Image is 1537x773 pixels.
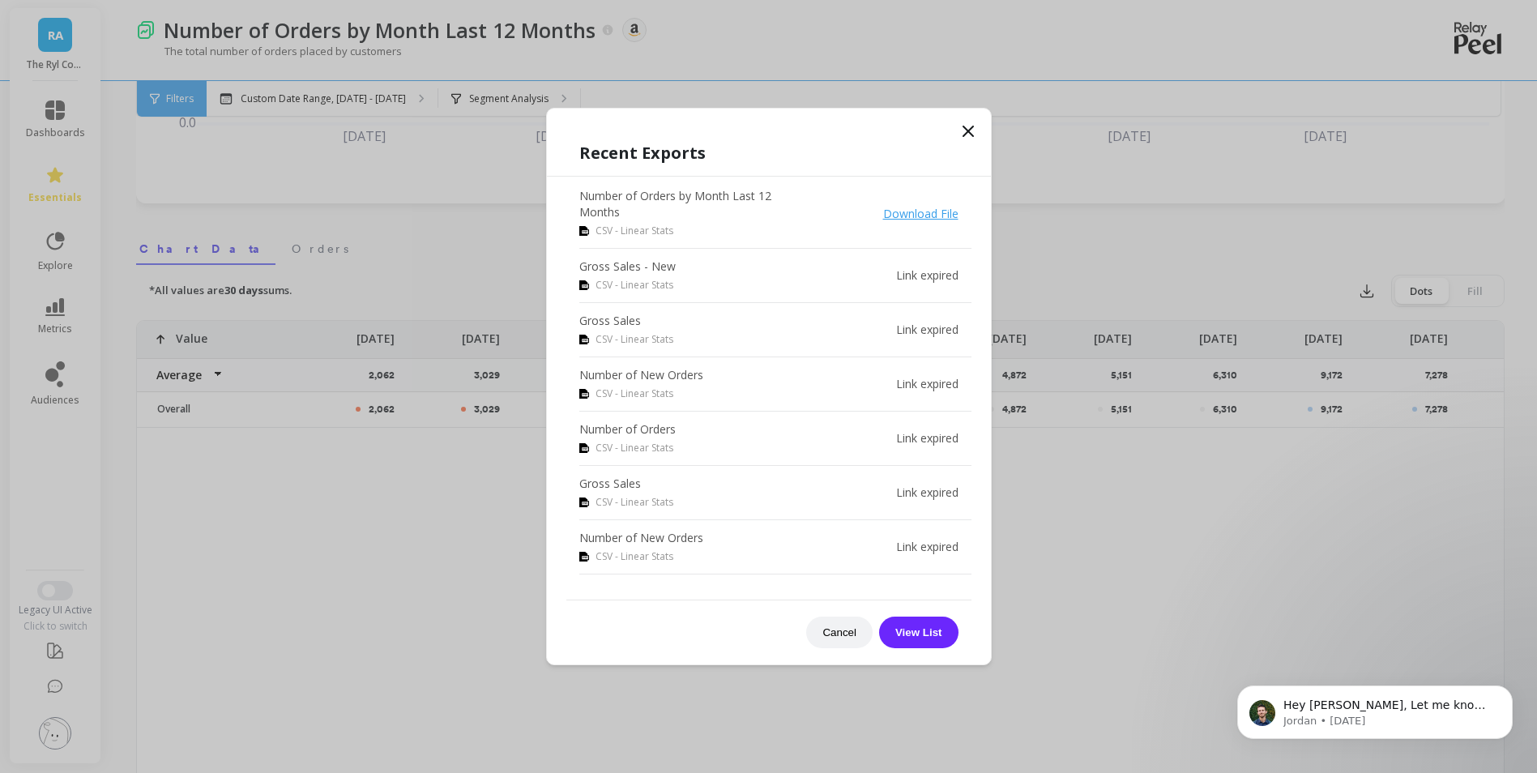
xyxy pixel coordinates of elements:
[596,386,673,401] span: CSV - Linear Stats
[579,389,589,399] img: csv icon
[579,258,676,275] p: Gross Sales - New
[579,476,673,492] p: Gross Sales
[806,617,873,648] button: Cancel
[596,332,673,347] span: CSV - Linear Stats
[579,530,703,546] p: Number of New Orders
[579,313,673,329] p: Gross Sales
[70,47,275,173] span: Hey [PERSON_NAME], Let me know about the above when you can! I'm sorry it's so long-winded. Wante...
[579,226,589,236] img: csv icon
[896,322,958,338] p: Link expired
[896,376,958,392] p: Link expired
[896,267,958,284] p: Link expired
[896,430,958,446] p: Link expired
[579,367,703,383] p: Number of New Orders
[579,552,589,562] img: csv icon
[596,224,673,238] span: CSV - Linear Stats
[579,141,958,165] h1: Recent Exports
[579,443,589,453] img: csv icon
[596,441,673,455] span: CSV - Linear Stats
[883,206,958,221] a: Download File
[879,617,958,648] button: View List
[579,498,589,507] img: csv icon
[896,485,958,501] p: Link expired
[896,539,958,555] p: Link expired
[70,62,280,77] p: Message from Jordan, sent 2w ago
[1213,651,1537,765] iframe: Intercom notifications message
[579,188,806,220] p: Number of Orders by Month Last 12 Months
[596,278,673,293] span: CSV - Linear Stats
[579,335,589,344] img: csv icon
[579,280,589,290] img: csv icon
[579,421,676,438] p: Number of Orders
[596,549,673,564] span: CSV - Linear Stats
[596,495,673,510] span: CSV - Linear Stats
